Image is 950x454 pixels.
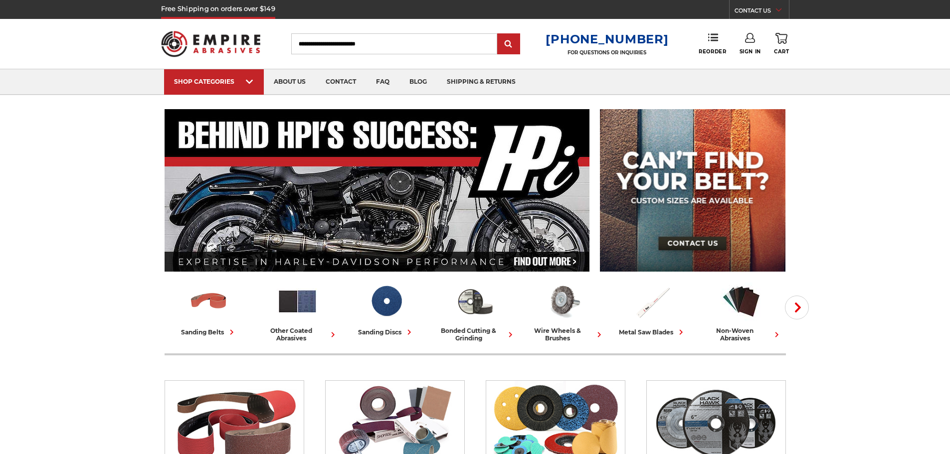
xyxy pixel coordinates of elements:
input: Submit [499,34,519,54]
div: sanding discs [358,327,414,337]
a: bonded cutting & grinding [435,281,516,342]
a: faq [366,69,399,95]
a: blog [399,69,437,95]
span: Cart [774,48,789,55]
p: FOR QUESTIONS OR INQUIRIES [546,49,668,56]
img: Other Coated Abrasives [277,281,318,322]
div: metal saw blades [619,327,686,337]
a: sanding belts [169,281,249,337]
img: Wire Wheels & Brushes [543,281,584,322]
a: Reorder [699,33,726,54]
a: contact [316,69,366,95]
img: Banner for an interview featuring Horsepower Inc who makes Harley performance upgrades featured o... [165,109,590,272]
img: Bonded Cutting & Grinding [454,281,496,322]
div: SHOP CATEGORIES [174,78,254,85]
a: other coated abrasives [257,281,338,342]
div: bonded cutting & grinding [435,327,516,342]
img: Sanding Belts [188,281,229,322]
a: shipping & returns [437,69,526,95]
button: Next [785,296,809,319]
a: non-woven abrasives [701,281,782,342]
span: Reorder [699,48,726,55]
a: CONTACT US [735,5,789,19]
a: about us [264,69,316,95]
img: Metal Saw Blades [632,281,673,322]
a: sanding discs [346,281,427,337]
div: sanding belts [181,327,237,337]
img: promo banner for custom belts. [600,109,785,272]
div: wire wheels & brushes [524,327,604,342]
a: Cart [774,33,789,55]
div: other coated abrasives [257,327,338,342]
img: Sanding Discs [366,281,407,322]
img: Empire Abrasives [161,24,261,63]
img: Non-woven Abrasives [721,281,762,322]
a: metal saw blades [612,281,693,337]
a: wire wheels & brushes [524,281,604,342]
div: non-woven abrasives [701,327,782,342]
span: Sign In [740,48,761,55]
a: [PHONE_NUMBER] [546,32,668,46]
